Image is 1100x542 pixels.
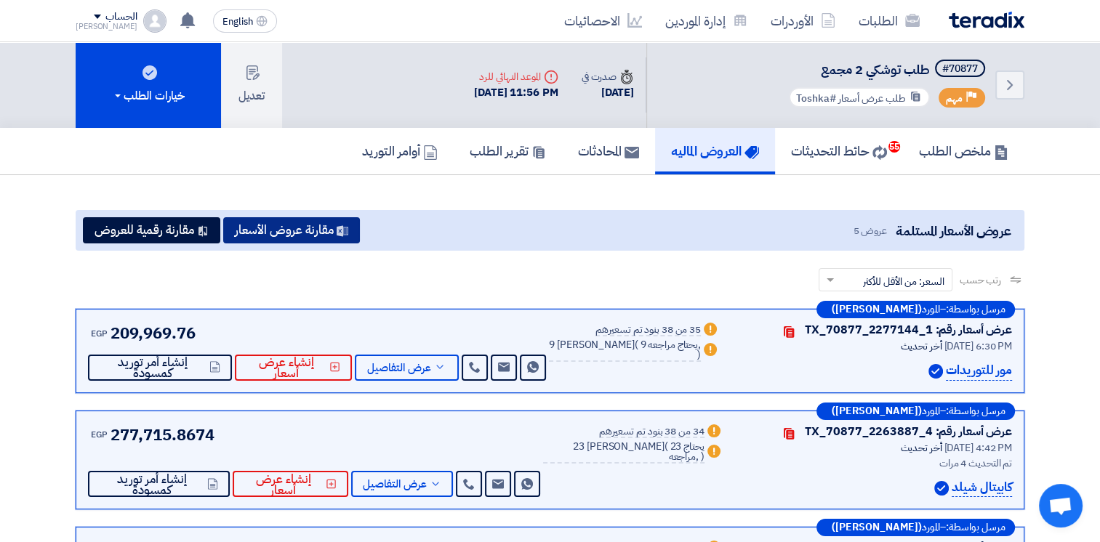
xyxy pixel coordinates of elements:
b: ([PERSON_NAME]) [832,522,922,533]
span: مرسل بواسطة: [946,406,1005,416]
span: المورد [922,304,940,315]
div: الحساب [105,11,137,23]
span: مرسل بواسطة: [946,522,1005,533]
button: تعديل [221,42,282,128]
div: [DATE] [582,84,634,101]
span: 209,969.76 [111,321,196,345]
a: الاحصائيات [553,4,654,38]
a: ملخص الطلب [903,128,1024,174]
span: إنشاء عرض أسعار [244,474,323,496]
span: إنشاء أمر توريد كمسودة [100,357,206,379]
button: إنشاء أمر توريد كمسودة [88,355,232,381]
span: المورد [922,522,940,533]
span: طلب توشكي 2 مجمع [821,60,929,79]
span: عرض التفاصيل [363,479,427,490]
div: عرض أسعار رقم: TX_70877_2277144_1 [805,321,1012,339]
span: السعر: من الأقل للأكثر [863,274,944,289]
span: ) [697,347,701,363]
span: أخر تحديث [900,339,942,354]
button: English [213,9,277,33]
span: EGP [91,428,108,441]
a: العروض الماليه [655,128,775,174]
span: عرض التفاصيل [367,363,431,373]
button: مقارنة عروض الأسعار [223,217,360,243]
span: 55 [888,141,900,153]
div: – [816,519,1015,536]
button: عرض التفاصيل [355,355,459,381]
a: الطلبات [847,4,931,38]
div: تم التحديث 4 مرات [741,456,1012,471]
div: #70877 [942,64,978,74]
h5: المحادثات [578,142,639,159]
div: صدرت في [582,69,634,84]
h5: العروض الماليه [671,142,759,159]
img: Teradix logo [949,12,1024,28]
button: إنشاء أمر توريد كمسودة [88,471,230,497]
p: مور للتوريدات [946,361,1012,381]
span: #Toshka [796,91,836,106]
div: [PERSON_NAME] [76,23,137,31]
h5: طلب توشكي 2 مجمع [786,60,988,80]
a: المحادثات [562,128,655,174]
button: إنشاء عرض أسعار [235,355,352,381]
span: مهم [946,92,963,105]
span: أخر تحديث [900,440,942,456]
div: 9 [PERSON_NAME] [549,340,701,362]
div: عرض أسعار رقم: TX_70877_2263887_4 [805,423,1012,440]
div: الموعد النهائي للرد [474,69,558,84]
span: [DATE] 4:42 PM [944,440,1012,456]
div: 34 من 38 بنود تم تسعيرهم [599,426,704,438]
span: English [222,17,253,27]
h5: تقرير الطلب [470,142,546,159]
h5: ملخص الطلب [919,142,1008,159]
a: تقرير الطلب [454,128,562,174]
span: إنشاء أمر توريد كمسودة [100,474,204,496]
span: عروض 5 [853,223,886,238]
span: ) [701,449,704,464]
span: 277,715.8674 [111,423,214,447]
h5: أوامر التوريد [362,142,438,159]
div: خيارات الطلب [112,87,185,105]
button: مقارنة رقمية للعروض [83,217,220,243]
span: [DATE] 6:30 PM [944,339,1012,354]
span: عروض الأسعار المستلمة [896,221,1011,240]
span: 9 يحتاج مراجعه, [640,337,701,352]
img: profile_test.png [143,9,166,33]
span: رتب حسب [960,272,1001,288]
span: 23 يحتاج مراجعه, [668,439,704,464]
button: إنشاء عرض أسعار [233,471,348,497]
div: 35 من 38 بنود تم تسعيرهم [595,325,701,336]
span: طلب عرض أسعار [838,91,906,106]
b: ([PERSON_NAME]) [832,406,922,416]
b: ([PERSON_NAME]) [832,304,922,315]
span: EGP [91,327,108,340]
div: [DATE] 11:56 PM [474,84,558,101]
a: حائط التحديثات55 [775,128,903,174]
div: 23 [PERSON_NAME] [543,442,704,464]
a: الأوردرات [759,4,847,38]
span: مرسل بواسطة: [946,304,1005,315]
img: Verified Account [934,481,949,496]
div: – [816,301,1015,318]
span: ( [665,439,668,454]
img: Verified Account [928,364,943,379]
span: ( [635,337,638,352]
a: إدارة الموردين [654,4,759,38]
button: عرض التفاصيل [351,471,454,497]
span: إنشاء عرض أسعار [246,357,326,379]
span: المورد [922,406,940,416]
h5: حائط التحديثات [791,142,887,159]
a: أوامر التوريد [346,128,454,174]
a: Open chat [1039,484,1083,527]
button: خيارات الطلب [76,42,221,128]
div: – [816,403,1015,420]
p: كابيتال شيلد [952,478,1012,498]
